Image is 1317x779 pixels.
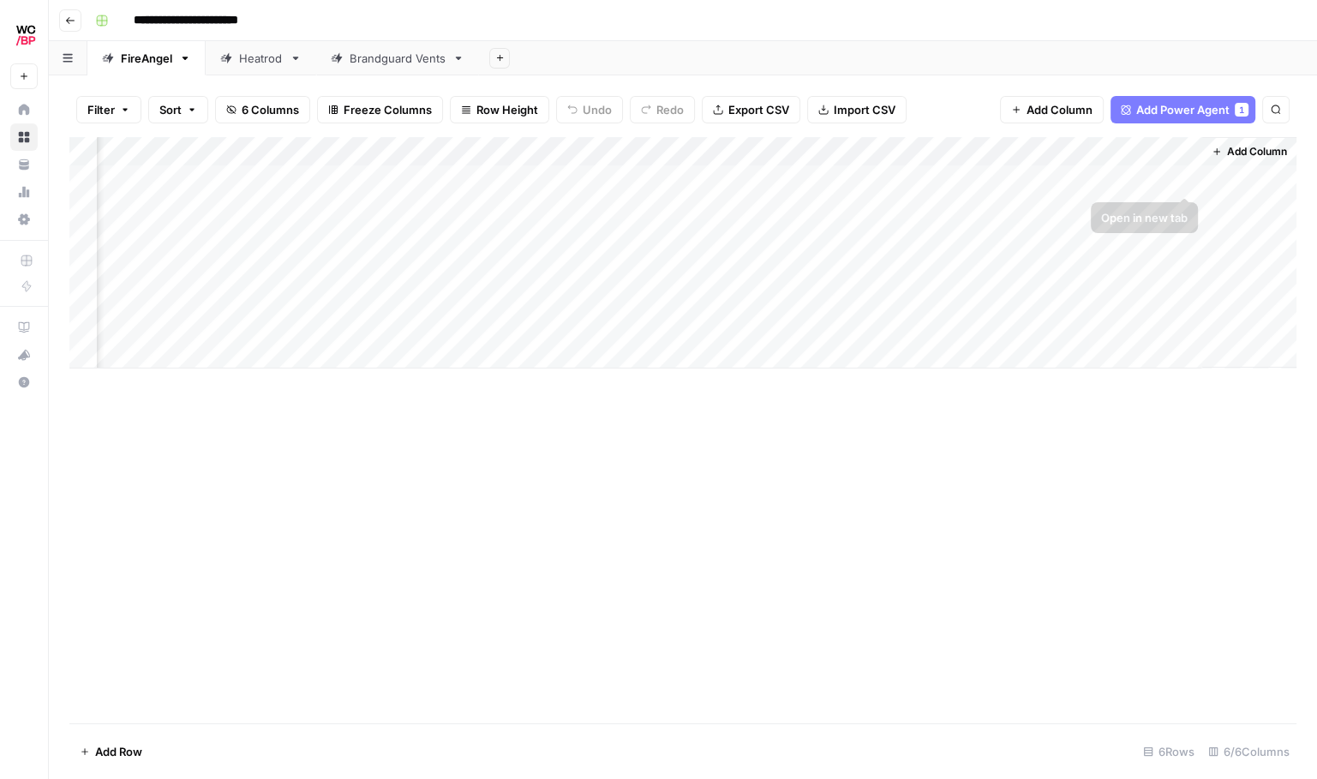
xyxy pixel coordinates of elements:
[10,314,38,341] a: AirOps Academy
[630,96,695,123] button: Redo
[11,342,37,368] div: What's new?
[450,96,549,123] button: Row Height
[10,20,41,51] img: Wilson Cooke Logo
[10,341,38,369] button: What's new?
[1227,144,1287,159] span: Add Column
[316,41,479,75] a: Brandguard Vents
[476,101,538,118] span: Row Height
[10,206,38,233] a: Settings
[556,96,623,123] button: Undo
[10,178,38,206] a: Usage
[1101,209,1188,226] div: Open in new tab
[656,101,684,118] span: Redo
[834,101,895,118] span: Import CSV
[807,96,907,123] button: Import CSV
[121,50,172,67] div: FireAngel
[242,101,299,118] span: 6 Columns
[239,50,283,67] div: Heatrod
[350,50,446,67] div: Brandguard Vents
[87,41,206,75] a: FireAngel
[344,101,432,118] span: Freeze Columns
[1110,96,1255,123] button: Add Power Agent1
[1000,96,1104,123] button: Add Column
[583,101,612,118] span: Undo
[10,369,38,396] button: Help + Support
[148,96,208,123] button: Sort
[702,96,800,123] button: Export CSV
[10,14,38,57] button: Workspace: Wilson Cooke
[10,96,38,123] a: Home
[76,96,141,123] button: Filter
[206,41,316,75] a: Heatrod
[10,123,38,151] a: Browse
[1239,103,1244,117] span: 1
[317,96,443,123] button: Freeze Columns
[10,151,38,178] a: Your Data
[1201,738,1296,765] div: 6/6 Columns
[1136,738,1201,765] div: 6 Rows
[215,96,310,123] button: 6 Columns
[1136,101,1230,118] span: Add Power Agent
[69,738,153,765] button: Add Row
[1235,103,1248,117] div: 1
[728,101,789,118] span: Export CSV
[1205,141,1294,163] button: Add Column
[159,101,182,118] span: Sort
[95,743,142,760] span: Add Row
[87,101,115,118] span: Filter
[1027,101,1093,118] span: Add Column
